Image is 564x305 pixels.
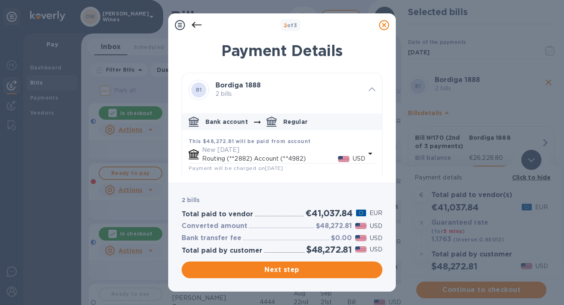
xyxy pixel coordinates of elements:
[188,265,376,275] span: Next step
[316,222,352,230] h3: $48,272.81
[338,156,349,162] img: USD
[182,222,247,230] h3: Converted amount
[369,209,382,218] p: EUR
[355,246,367,252] img: USD
[196,87,202,93] b: B1
[370,222,382,231] p: USD
[370,245,382,254] p: USD
[182,42,382,59] h1: Payment Details
[182,197,200,203] b: 2 bills
[182,73,382,107] div: B1Bordiga 1888 2 bills
[182,234,241,242] h3: Bank transfer fee
[182,261,382,278] button: Next step
[306,244,352,255] h2: $48,272.81
[353,154,365,163] p: USD
[370,234,382,243] p: USD
[305,208,352,218] h2: €41,037.84
[284,22,287,28] span: 2
[182,247,262,255] h3: Total paid by customer
[331,234,352,242] h3: $0.00
[284,22,297,28] b: of 3
[205,118,248,126] p: Bank account
[202,154,338,163] p: Routing (**2882) Account (**4982)
[189,138,310,144] b: This $48,272.81 will be paid from account
[355,223,367,229] img: USD
[182,210,253,218] h3: Total paid to vendor
[215,81,261,89] b: Bordiga 1888
[283,118,308,126] p: Regular
[355,235,367,241] img: USD
[202,146,365,154] p: New [DATE]
[215,90,362,98] p: 2 bills
[182,110,382,276] div: default-method
[189,165,283,171] span: Payment will be charged on [DATE]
